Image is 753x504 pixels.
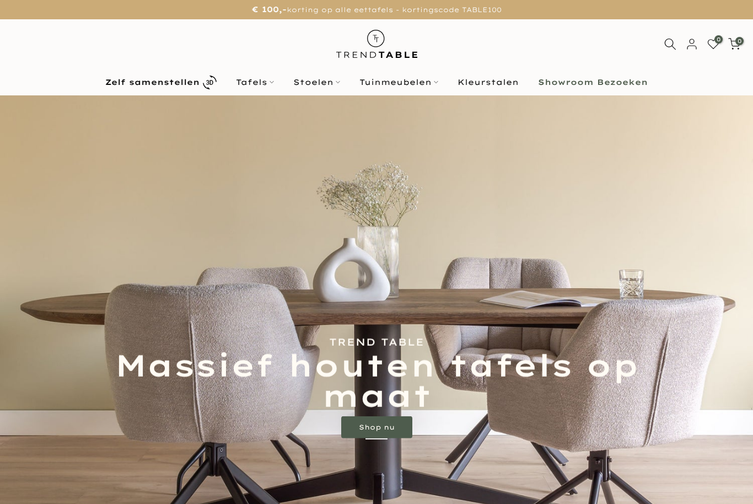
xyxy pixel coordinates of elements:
a: Showroom Bezoeken [529,76,658,89]
strong: € 100,- [252,4,287,14]
a: 0 [707,38,719,50]
span: 0 [714,35,723,44]
a: Shop nu [341,416,412,438]
span: 0 [735,37,744,45]
iframe: toggle-frame [1,448,56,503]
a: Zelf samenstellen [96,73,227,92]
img: trend-table [329,19,425,68]
b: Showroom Bezoeken [538,78,648,86]
a: Tafels [227,76,284,89]
a: Stoelen [284,76,350,89]
a: Kleurstalen [448,76,529,89]
a: Tuinmeubelen [350,76,448,89]
a: 0 [728,38,740,50]
p: korting op alle eettafels - kortingscode TABLE100 [14,3,739,17]
b: Zelf samenstellen [105,78,200,86]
